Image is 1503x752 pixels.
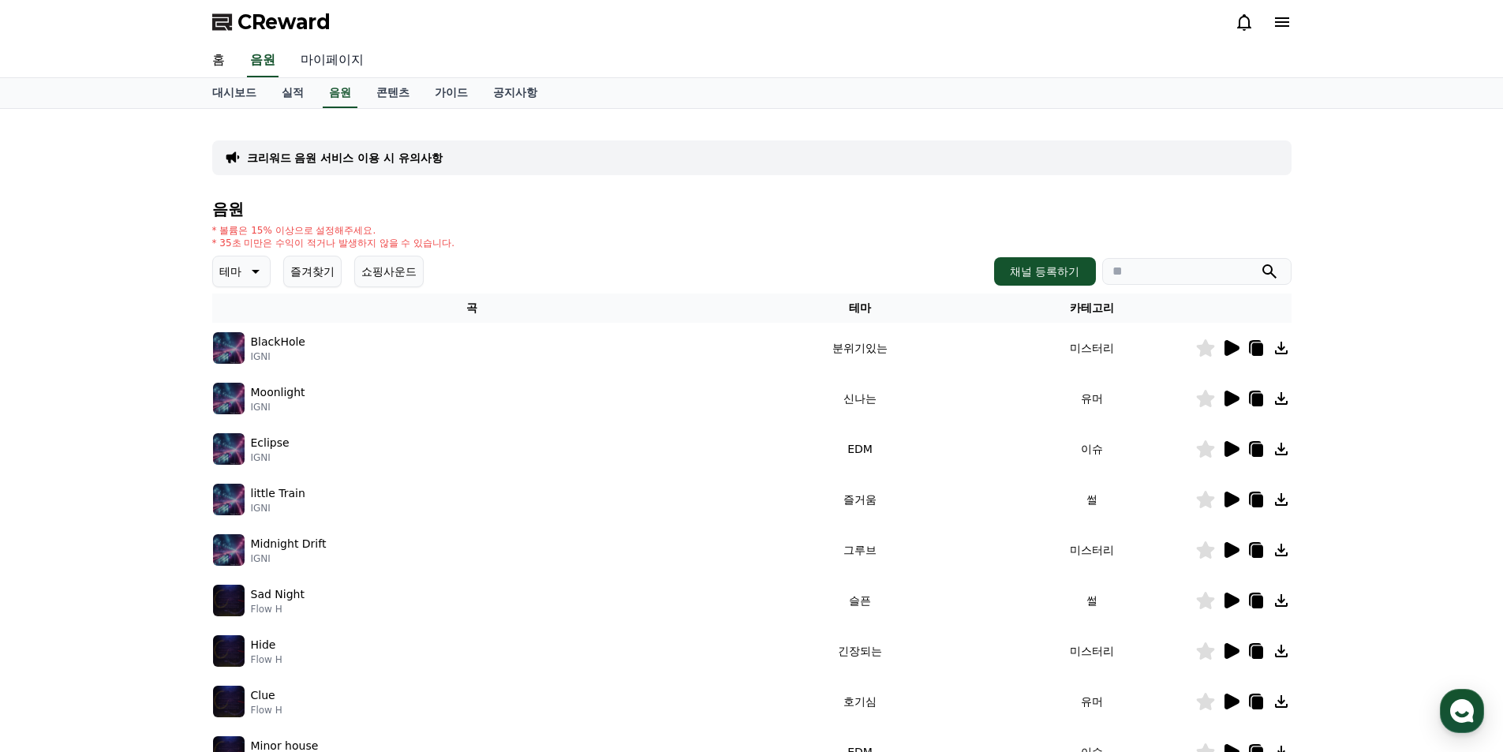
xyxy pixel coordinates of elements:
p: BlackHole [251,334,305,350]
img: music [213,585,245,616]
a: 공지사항 [480,78,550,108]
a: 홈 [5,500,104,540]
p: Moonlight [251,384,305,401]
td: 미스터리 [989,626,1195,676]
td: 호기심 [731,676,988,727]
p: Flow H [251,704,282,716]
td: 썰 [989,575,1195,626]
td: EDM [731,424,988,474]
a: 크리워드 음원 서비스 이용 시 유의사항 [247,150,443,166]
th: 곡 [212,294,732,323]
p: * 볼륨은 15% 이상으로 설정해주세요. [212,224,455,237]
a: 음원 [323,78,357,108]
a: 콘텐츠 [364,78,422,108]
a: 대화 [104,500,204,540]
td: 분위기있는 [731,323,988,373]
a: 마이페이지 [288,44,376,77]
span: CReward [237,9,331,35]
img: music [213,484,245,515]
p: IGNI [251,401,305,413]
p: Hide [251,637,276,653]
button: 채널 등록하기 [994,257,1095,286]
a: 홈 [200,44,237,77]
span: 대화 [144,525,163,537]
p: Midnight Drift [251,536,327,552]
p: IGNI [251,350,305,363]
button: 테마 [212,256,271,287]
img: music [213,534,245,566]
td: 미스터리 [989,525,1195,575]
h4: 음원 [212,200,1292,218]
p: Flow H [251,603,305,615]
a: 실적 [269,78,316,108]
img: music [213,635,245,667]
p: little Train [251,485,305,502]
p: IGNI [251,552,327,565]
img: music [213,332,245,364]
p: * 35초 미만은 수익이 적거나 발생하지 않을 수 있습니다. [212,237,455,249]
p: Clue [251,687,275,704]
a: CReward [212,9,331,35]
img: music [213,383,245,414]
p: Flow H [251,653,282,666]
button: 쇼핑사운드 [354,256,424,287]
td: 미스터리 [989,323,1195,373]
button: 즐겨찾기 [283,256,342,287]
img: music [213,686,245,717]
p: IGNI [251,451,290,464]
img: music [213,433,245,465]
td: 신나는 [731,373,988,424]
span: 설정 [244,524,263,537]
td: 즐거움 [731,474,988,525]
a: 대시보드 [200,78,269,108]
td: 그루브 [731,525,988,575]
td: 긴장되는 [731,626,988,676]
th: 테마 [731,294,988,323]
p: IGNI [251,502,305,514]
a: 설정 [204,500,303,540]
p: 테마 [219,260,241,282]
a: 음원 [247,44,279,77]
td: 슬픈 [731,575,988,626]
td: 썰 [989,474,1195,525]
p: Eclipse [251,435,290,451]
p: Sad Night [251,586,305,603]
td: 유머 [989,676,1195,727]
td: 유머 [989,373,1195,424]
a: 가이드 [422,78,480,108]
span: 홈 [50,524,59,537]
td: 이슈 [989,424,1195,474]
th: 카테고리 [989,294,1195,323]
